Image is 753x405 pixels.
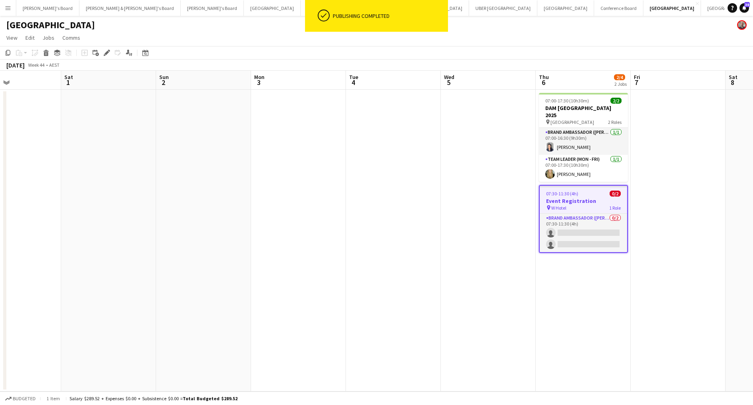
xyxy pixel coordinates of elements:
div: Publishing completed [333,12,445,19]
a: Comms [59,33,83,43]
span: 8 [728,78,738,87]
span: 1 Role [609,205,621,211]
div: [DATE] [6,61,25,69]
a: 38 [739,3,749,13]
a: Jobs [39,33,58,43]
app-job-card: 07:00-17:30 (10h30m)2/2DAM [GEOGRAPHIC_DATA] 2025 [GEOGRAPHIC_DATA]2 RolesBrand Ambassador ([PERS... [539,93,628,182]
span: [GEOGRAPHIC_DATA] [550,119,594,125]
span: Fri [634,73,640,81]
span: 38 [744,2,750,7]
span: Sat [729,73,738,81]
span: Jobs [42,34,54,41]
span: 6 [538,78,549,87]
app-user-avatar: Neil Burton [737,20,747,30]
button: [GEOGRAPHIC_DATA] [537,0,594,16]
span: View [6,34,17,41]
button: [GEOGRAPHIC_DATA] [643,0,701,16]
span: Budgeted [13,396,36,401]
span: 3 [253,78,265,87]
app-job-card: 07:30-11:30 (4h)0/2Event Registration W Hotel1 RoleBrand Ambassador ([PERSON_NAME])0/207:30-11:30... [539,185,628,253]
button: [PERSON_NAME]'s Board [16,0,79,16]
span: 7 [633,78,640,87]
button: UBER [GEOGRAPHIC_DATA] [469,0,537,16]
span: 5 [443,78,454,87]
button: [PERSON_NAME] & [PERSON_NAME]'s Board [301,0,402,16]
h1: [GEOGRAPHIC_DATA] [6,19,95,31]
button: Conference Board [594,0,643,16]
button: Budgeted [4,394,37,403]
div: Salary $289.52 + Expenses $0.00 + Subsistence $0.00 = [70,395,237,401]
span: Wed [444,73,454,81]
span: Sat [64,73,73,81]
button: [GEOGRAPHIC_DATA] [244,0,301,16]
span: 07:00-17:30 (10h30m) [545,98,589,104]
span: Total Budgeted $289.52 [183,395,237,401]
span: 07:30-11:30 (4h) [546,191,578,197]
button: [PERSON_NAME] & [PERSON_NAME]'s Board [79,0,181,16]
span: 2 [158,78,169,87]
span: 1 [63,78,73,87]
h3: DAM [GEOGRAPHIC_DATA] 2025 [539,104,628,119]
span: Thu [539,73,549,81]
div: AEST [49,62,60,68]
h3: Event Registration [540,197,627,204]
span: Edit [25,34,35,41]
span: W Hotel [551,205,566,211]
a: View [3,33,21,43]
span: Mon [254,73,265,81]
app-card-role: Brand Ambassador ([PERSON_NAME])1/107:00-16:30 (9h30m)[PERSON_NAME] [539,128,628,155]
a: Edit [22,33,38,43]
span: 2 Roles [608,119,622,125]
div: 2 Jobs [614,81,627,87]
span: 0/2 [610,191,621,197]
span: 4 [348,78,358,87]
span: Week 44 [26,62,46,68]
span: Tue [349,73,358,81]
button: [PERSON_NAME]'s Board [181,0,244,16]
span: 2/2 [610,98,622,104]
span: 1 item [44,395,63,401]
span: 2/4 [614,74,625,80]
app-card-role: Team Leader (Mon - Fri)1/107:00-17:30 (10h30m)[PERSON_NAME] [539,155,628,182]
span: Sun [159,73,169,81]
span: Comms [62,34,80,41]
app-card-role: Brand Ambassador ([PERSON_NAME])0/207:30-11:30 (4h) [540,214,627,252]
